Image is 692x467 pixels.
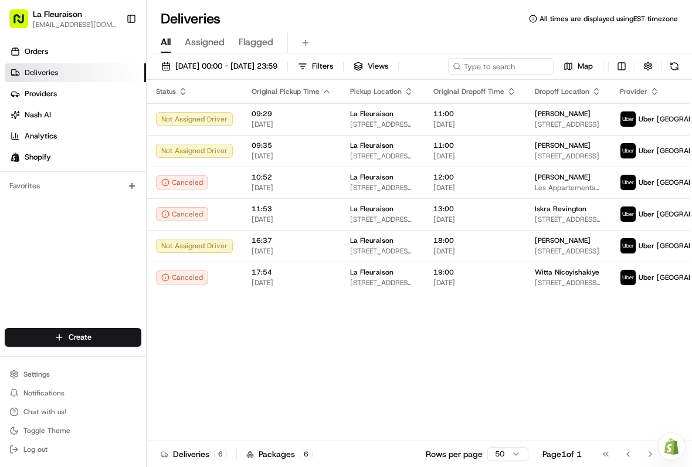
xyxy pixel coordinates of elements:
[350,246,415,256] span: [STREET_ADDRESS][PERSON_NAME]
[5,5,121,33] button: La Fleuraison[EMAIL_ADDRESS][DOMAIN_NAME]
[252,87,320,96] span: Original Pickup Time
[540,14,678,23] span: All times are displayed using EST timezone
[535,183,601,192] span: Les Appartements Cartier, [STREET_ADDRESS]
[5,422,141,439] button: Toggle Theme
[161,35,171,49] span: All
[620,207,636,222] img: uber-new-logo.jpeg
[214,449,227,459] div: 6
[350,172,394,182] span: La Fleuraison
[350,120,415,129] span: [STREET_ADDRESS][PERSON_NAME]
[111,231,188,242] span: API Documentation
[252,151,331,161] span: [DATE]
[252,246,331,256] span: [DATE]
[5,148,146,167] a: Shopify
[578,61,593,72] span: Map
[350,183,415,192] span: [STREET_ADDRESS][PERSON_NAME]
[104,182,128,191] span: [DATE]
[246,448,313,460] div: Packages
[252,172,331,182] span: 10:52
[433,246,516,256] span: [DATE]
[25,67,58,78] span: Deliveries
[535,246,601,256] span: [STREET_ADDRESS]
[535,151,601,161] span: [STREET_ADDRESS]
[25,112,46,133] img: 9188753566659_6852d8bf1fb38e338040_72.png
[426,448,483,460] p: Rows per page
[433,215,516,224] span: [DATE]
[117,259,142,268] span: Pylon
[23,426,70,435] span: Toggle Theme
[199,116,213,130] button: Start new chat
[33,8,82,20] button: La Fleuraison
[12,47,213,66] p: Welcome 👋
[350,109,394,119] span: La Fleuraison
[535,204,586,214] span: Iskra Revington
[368,61,388,72] span: Views
[23,182,33,192] img: 1736555255976-a54dd68f-1ca7-489b-9aae-adbdc363a1c4
[11,153,20,162] img: Shopify logo
[433,236,516,245] span: 18:00
[53,112,192,124] div: Start new chat
[433,172,516,182] span: 12:00
[25,110,51,120] span: Nash AI
[156,87,176,96] span: Status
[350,236,394,245] span: La Fleuraison
[348,58,394,75] button: Views
[5,328,141,347] button: Create
[433,278,516,287] span: [DATE]
[23,388,65,398] span: Notifications
[252,183,331,192] span: [DATE]
[156,207,208,221] div: Canceled
[25,131,57,141] span: Analytics
[5,42,146,61] a: Orders
[535,215,601,224] span: [STREET_ADDRESS] [STREET_ADDRESS]
[433,87,504,96] span: Original Dropoff Time
[12,12,35,35] img: Nash
[5,366,141,383] button: Settings
[97,182,101,191] span: •
[5,127,146,145] a: Analytics
[156,175,208,189] div: Canceled
[182,150,213,164] button: See all
[99,232,108,241] div: 💻
[7,226,94,247] a: 📗Knowledge Base
[23,231,90,242] span: Knowledge Base
[83,259,142,268] a: Powered byPylon
[535,109,591,119] span: [PERSON_NAME]
[433,151,516,161] span: [DATE]
[350,151,415,161] span: [STREET_ADDRESS][PERSON_NAME]
[293,58,338,75] button: Filters
[620,270,636,285] img: uber-new-logo.jpeg
[30,76,194,88] input: Clear
[620,238,636,253] img: uber-new-logo.jpeg
[535,120,601,129] span: [STREET_ADDRESS]
[12,232,21,241] div: 📗
[12,171,30,189] img: Masood Aslam
[23,445,48,454] span: Log out
[620,87,647,96] span: Provider
[12,153,79,162] div: Past conversations
[433,141,516,150] span: 11:00
[5,177,141,195] div: Favorites
[433,268,516,277] span: 19:00
[252,120,331,129] span: [DATE]
[620,111,636,127] img: uber-new-logo.jpeg
[535,278,601,287] span: [STREET_ADDRESS] [STREET_ADDRESS]
[433,204,516,214] span: 13:00
[185,35,225,49] span: Assigned
[558,58,598,75] button: Map
[300,449,313,459] div: 6
[23,370,50,379] span: Settings
[25,46,48,57] span: Orders
[94,226,193,247] a: 💻API Documentation
[252,236,331,245] span: 16:37
[252,141,331,150] span: 09:35
[5,441,141,458] button: Log out
[620,175,636,190] img: uber-new-logo.jpeg
[350,87,402,96] span: Pickup Location
[12,112,33,133] img: 1736555255976-a54dd68f-1ca7-489b-9aae-adbdc363a1c4
[33,20,117,29] button: [EMAIL_ADDRESS][DOMAIN_NAME]
[5,63,146,82] a: Deliveries
[350,141,394,150] span: La Fleuraison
